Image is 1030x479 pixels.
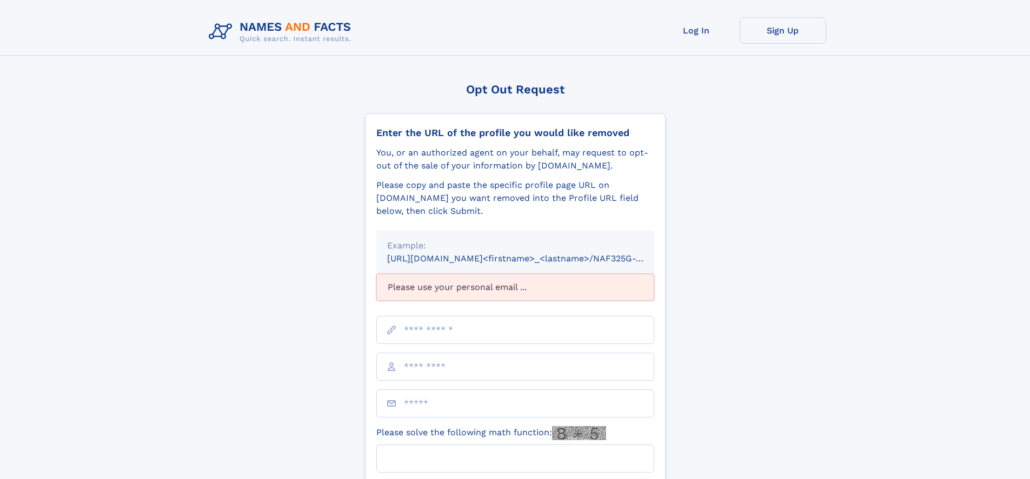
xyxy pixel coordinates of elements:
div: You, or an authorized agent on your behalf, may request to opt-out of the sale of your informatio... [376,146,654,172]
img: Logo Names and Facts [204,17,360,46]
div: Opt Out Request [365,83,666,96]
div: Please use your personal email ... [376,274,654,301]
a: Log In [653,17,740,44]
label: Please solve the following math function: [376,426,606,440]
div: Example: [387,239,643,252]
div: Please copy and paste the specific profile page URL on [DOMAIN_NAME] you want removed into the Pr... [376,179,654,218]
a: Sign Up [740,17,826,44]
small: [URL][DOMAIN_NAME]<firstname>_<lastname>/NAF325G-xxxxxxxx [387,253,675,264]
div: Enter the URL of the profile you would like removed [376,127,654,139]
